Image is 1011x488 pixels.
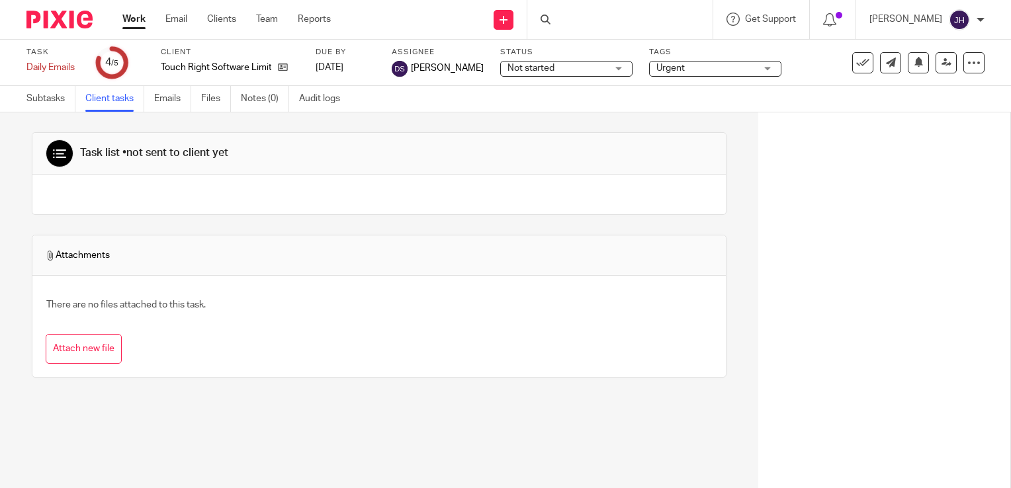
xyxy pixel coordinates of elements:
[507,63,554,73] span: Not started
[161,47,299,58] label: Client
[392,47,484,58] label: Assignee
[26,61,79,74] div: Daily Emails
[207,13,236,26] a: Clients
[316,63,343,72] span: [DATE]
[949,9,970,30] img: svg%3E
[299,86,350,112] a: Audit logs
[649,47,781,58] label: Tags
[26,47,79,58] label: Task
[46,249,110,262] span: Attachments
[165,13,187,26] a: Email
[278,62,288,72] i: Open client page
[411,61,484,75] span: [PERSON_NAME]
[908,52,929,73] button: Snooze task
[154,86,191,112] a: Emails
[500,47,633,58] label: Status
[111,60,118,67] small: /5
[46,300,206,309] span: There are no files attached to this task.
[298,13,331,26] a: Reports
[85,86,144,112] a: Client tasks
[105,55,118,70] div: 4
[869,13,942,26] p: [PERSON_NAME]
[241,86,289,112] a: Notes (0)
[26,11,93,28] img: Pixie
[745,15,796,24] span: Get Support
[26,86,75,112] a: Subtasks
[316,47,375,58] label: Due by
[46,334,122,364] button: Attach new file
[126,147,228,158] span: not sent to client yet
[122,13,146,26] a: Work
[256,13,278,26] a: Team
[880,52,901,73] a: Send new email to Touch Right Software Limited
[80,146,228,160] div: Task list •
[201,86,231,112] a: Files
[392,61,408,77] img: Dasa Svedova
[656,63,685,73] span: Urgent
[161,61,271,74] p: Touch Right Software Limited
[936,52,957,73] a: Reassign task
